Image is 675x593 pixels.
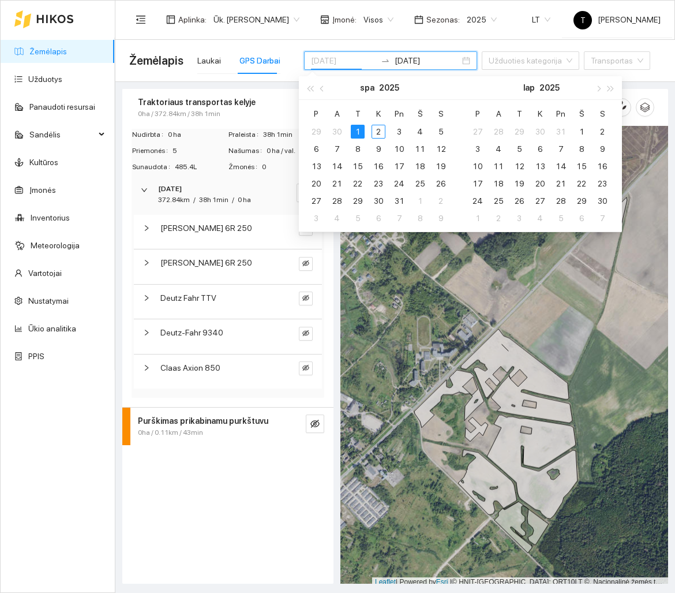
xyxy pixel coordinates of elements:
[263,129,324,140] span: 38h 1min
[488,210,509,227] td: 2025-12-02
[550,140,571,158] td: 2025-11-07
[533,211,547,225] div: 4
[228,129,263,140] span: Praleista
[539,76,560,99] button: 2025
[392,159,406,173] div: 17
[29,123,95,146] span: Sandėlis
[492,159,505,173] div: 11
[467,158,488,175] td: 2025-11-10
[488,175,509,192] td: 2025-11-18
[512,194,526,208] div: 26
[512,125,526,139] div: 29
[467,11,497,28] span: 2025
[134,355,322,389] div: Claas Axion 850eye-invisible
[488,158,509,175] td: 2025-11-11
[228,162,262,173] span: Žmonės
[533,142,547,156] div: 6
[158,196,190,204] span: 372.84km
[160,292,216,304] span: Deutz Fahr TTV
[132,129,168,140] span: Nudirbta
[530,105,550,123] th: K
[413,177,427,191] div: 25
[471,177,485,191] div: 17
[267,146,324,156] span: 0 ha / val.
[550,210,571,227] td: 2025-12-05
[160,222,252,234] span: [PERSON_NAME] 6R 250
[434,211,448,225] div: 9
[232,196,234,204] span: /
[410,158,430,175] td: 2025-10-18
[332,13,357,26] span: Įmonė :
[306,140,327,158] td: 2025-10-06
[28,268,62,278] a: Vartotojai
[302,330,309,338] span: eye-invisible
[31,241,80,250] a: Meteorologija
[509,140,530,158] td: 2025-11-05
[306,123,327,140] td: 2025-09-29
[160,361,220,374] span: Claas Axion 850
[389,105,410,123] th: Pn
[372,159,385,173] div: 16
[434,194,448,208] div: 2
[368,140,389,158] td: 2025-10-09
[158,185,182,193] strong: [DATE]
[327,105,347,123] th: A
[533,159,547,173] div: 13
[512,159,526,173] div: 12
[434,177,448,191] div: 26
[299,292,313,305] button: eye-invisible
[492,125,505,139] div: 28
[363,11,393,28] span: Visos
[410,123,430,140] td: 2025-10-04
[309,177,323,191] div: 20
[492,142,505,156] div: 4
[122,408,333,445] div: Purškimas prikabinamu purkštuvu0ha / 0.11km / 43mineye-invisible
[595,177,609,191] div: 23
[530,158,550,175] td: 2025-11-13
[138,427,203,438] span: 0ha / 0.11km / 43min
[309,194,323,208] div: 27
[327,158,347,175] td: 2025-10-14
[434,159,448,173] div: 19
[160,326,223,339] span: Deutz-Fahr 9340
[213,11,299,28] span: Ūk. Sigitas Krivickas
[467,123,488,140] td: 2025-10-27
[372,211,385,225] div: 6
[530,210,550,227] td: 2025-12-04
[410,175,430,192] td: 2025-10-25
[554,211,568,225] div: 5
[172,146,227,156] span: 5
[368,175,389,192] td: 2025-10-23
[143,329,150,336] span: right
[368,158,389,175] td: 2025-10-16
[372,177,385,191] div: 23
[550,158,571,175] td: 2025-11-14
[132,162,175,173] span: Sunaudota
[262,162,324,173] span: 0
[575,211,588,225] div: 6
[550,123,571,140] td: 2025-10-31
[532,11,550,28] span: LT
[592,140,613,158] td: 2025-11-09
[575,194,588,208] div: 29
[327,123,347,140] td: 2025-09-30
[199,196,228,204] span: 38h 1min
[138,98,256,107] strong: Traktoriaus transportas kelyje
[512,177,526,191] div: 19
[351,194,365,208] div: 29
[595,194,609,208] div: 30
[571,192,592,210] td: 2025-11-29
[330,142,344,156] div: 7
[392,194,406,208] div: 31
[351,159,365,173] div: 15
[509,158,530,175] td: 2025-11-12
[302,294,309,303] span: eye-invisible
[309,159,323,173] div: 13
[197,54,221,67] div: Laukai
[410,192,430,210] td: 2025-11-01
[141,187,148,193] span: right
[392,211,406,225] div: 7
[488,123,509,140] td: 2025-10-28
[302,260,309,268] span: eye-invisible
[239,54,280,67] div: GPS Darbai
